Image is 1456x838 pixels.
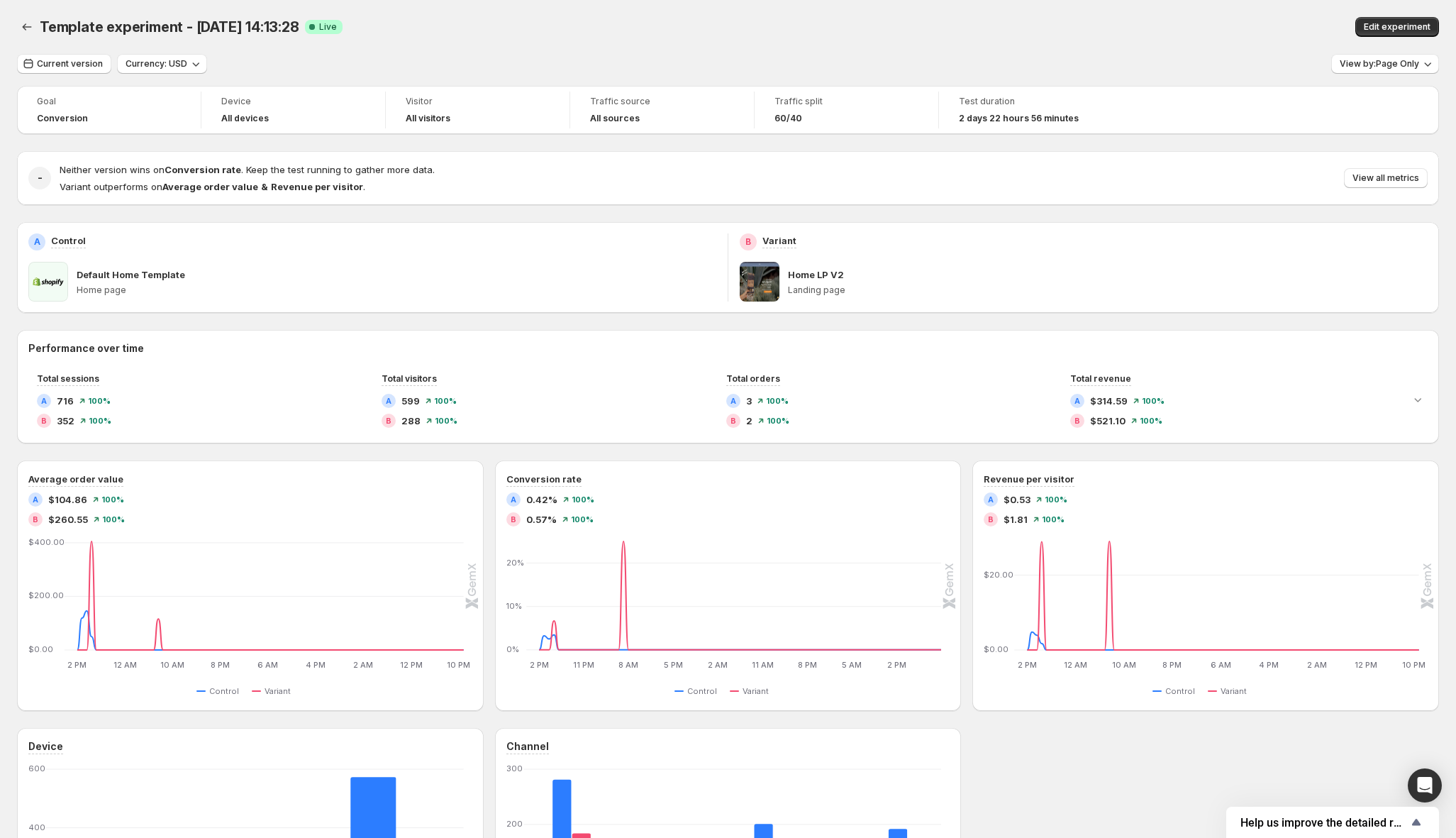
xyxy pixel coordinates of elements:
h3: Device [28,739,63,754]
h2: B [745,236,751,248]
h4: All visitors [406,113,450,124]
button: Show survey - Help us improve the detailed report for A/B campaigns [1240,814,1425,831]
text: 5 AM [842,660,862,670]
span: 60/40 [774,113,802,124]
text: 8 PM [211,660,230,670]
img: Default Home Template [28,262,68,302]
p: Home page [77,285,716,296]
text: 12 PM [400,660,423,670]
span: $104.86 [48,492,87,507]
h2: A [41,397,47,405]
span: 3 [746,394,752,408]
h2: B [988,515,994,524]
span: 0.57% [526,512,557,526]
text: 11 PM [573,660,594,670]
h2: - [38,171,43,185]
span: Visitor [406,96,550,107]
span: 100 % [1042,515,1065,524]
h2: B [33,515,38,524]
span: 100 % [435,417,457,425]
span: Variant outperforms on . [60,181,365,192]
h2: Performance over time [28,341,1428,355]
text: 12 PM [1355,660,1377,670]
text: 20% [506,558,524,568]
button: Variant [252,683,296,700]
span: Edit experiment [1364,21,1430,33]
text: 11 AM [752,660,774,670]
text: 2 AM [1308,660,1328,670]
text: 8 PM [798,660,817,670]
span: 716 [57,394,74,408]
a: Traffic sourceAll sources [590,94,734,126]
text: 10% [506,601,522,611]
span: 352 [57,414,74,428]
text: $400.00 [28,537,65,547]
p: Home LP V2 [788,268,844,282]
strong: Average order value [162,181,258,192]
span: Control [209,685,239,697]
h2: B [1074,417,1080,425]
text: $200.00 [28,590,64,600]
span: 288 [401,414,421,428]
strong: Revenue per visitor [271,181,363,192]
button: Variant [730,683,774,700]
span: 100 % [102,515,125,524]
span: Live [319,21,337,33]
strong: Conversion rate [165,164,241,175]
text: 10 AM [160,660,184,670]
h2: B [386,417,391,425]
span: 100 % [767,417,789,425]
text: $0.00 [984,644,1008,654]
text: 10 AM [1112,660,1136,670]
text: 8 AM [618,660,638,670]
text: 0% [506,644,519,654]
h2: B [41,417,47,425]
span: Traffic split [774,96,918,107]
button: Variant [1208,683,1252,700]
text: 5 PM [664,660,683,670]
span: Current version [37,58,103,70]
text: 10 PM [1403,660,1426,670]
h2: B [730,417,736,425]
button: Edit experiment [1355,17,1439,37]
h3: Conversion rate [506,472,582,486]
span: Variant [743,685,769,697]
span: 100 % [766,397,789,405]
span: $0.53 [1004,492,1030,507]
span: $1.81 [1004,512,1028,526]
img: Home LP V2 [740,262,779,302]
span: Test duration [959,96,1104,107]
span: Template experiment - [DATE] 14:13:28 [40,18,299,35]
span: Neither version wins on . Keep the test running to gather more data. [60,164,435,175]
h2: A [386,397,391,405]
button: Current version [17,54,111,74]
text: 300 [506,763,523,773]
span: 0.42% [526,492,557,507]
span: Variant [265,685,291,697]
button: Expand chart [1408,390,1428,409]
span: View by: Page Only [1340,58,1419,70]
a: Traffic split60/40 [774,94,918,126]
a: Test duration2 days 22 hours 56 minutes [959,94,1104,126]
span: 100 % [88,397,111,405]
span: 100 % [434,397,457,405]
p: Control [51,233,86,248]
h2: A [988,495,994,504]
span: Device [221,96,365,107]
h3: Average order value [28,472,123,486]
h2: A [1074,397,1080,405]
text: 12 AM [113,660,137,670]
button: Control [196,683,245,700]
h3: Channel [506,739,549,754]
text: 2 AM [353,660,373,670]
h2: A [511,495,516,504]
text: 4 PM [1260,660,1279,670]
a: GoalConversion [37,94,181,126]
span: Variant [1221,685,1247,697]
a: DeviceAll devices [221,94,365,126]
button: Back [17,17,37,37]
span: Goal [37,96,181,107]
p: Default Home Template [77,268,185,282]
span: 100 % [101,495,124,504]
h2: A [33,495,38,504]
